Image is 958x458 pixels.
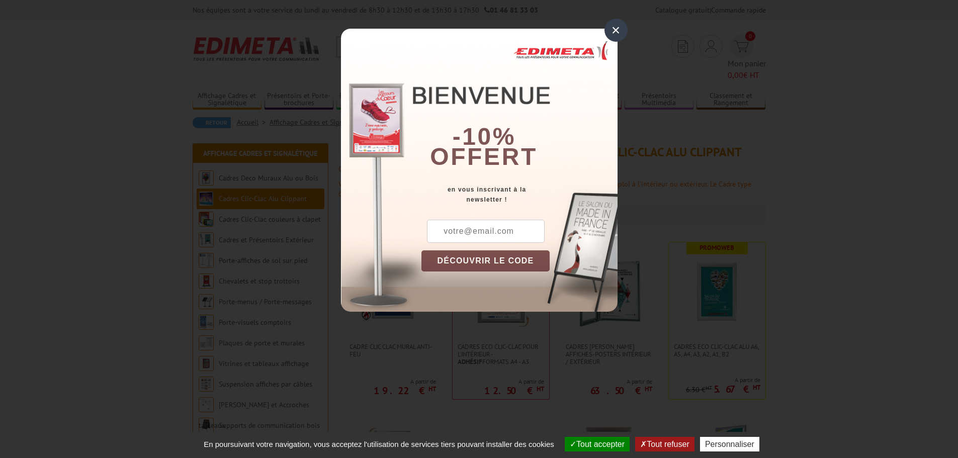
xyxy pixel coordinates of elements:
b: -10% [453,123,516,150]
button: DÉCOUVRIR LE CODE [421,250,550,271]
div: en vous inscrivant à la newsletter ! [421,185,618,205]
span: En poursuivant votre navigation, vous acceptez l'utilisation de services tiers pouvant installer ... [199,440,559,448]
button: Tout accepter [565,437,630,451]
font: offert [430,143,538,170]
button: Tout refuser [635,437,694,451]
input: votre@email.com [427,220,545,243]
button: Personnaliser (fenêtre modale) [700,437,759,451]
div: × [604,19,628,42]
